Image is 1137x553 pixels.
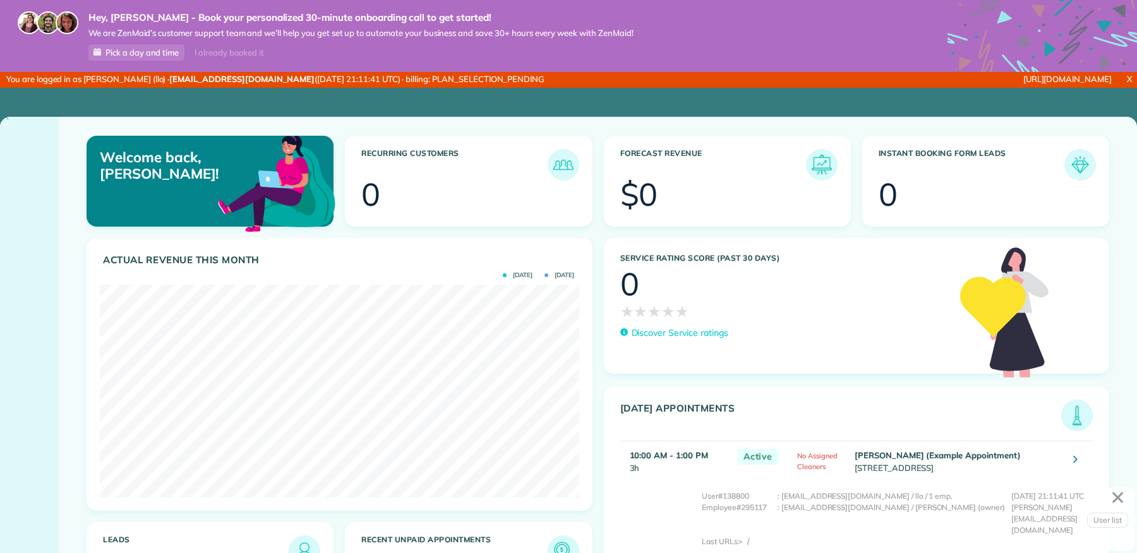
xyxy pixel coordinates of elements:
[620,179,658,210] div: $0
[551,152,576,177] img: icon_recurring_customers-cf858462ba22bcd05b5a5880d41d6543d210077de5bb9ebc9590e49fd87d84ed.png
[702,536,738,547] div: Last URLs
[634,300,647,323] span: ★
[620,268,639,300] div: 0
[187,45,271,61] div: I already booked it
[544,272,574,278] span: [DATE]
[1011,491,1125,502] div: [DATE] 21:11:41 UTC
[105,47,179,57] span: Pick a day and time
[503,272,532,278] span: [DATE]
[620,254,948,263] h3: Service Rating score (past 30 days)
[1068,152,1093,177] img: icon_form_leads-04211a6a04a5b2264e4ee56bc0799ec3eb69b7e499cbb523a139df1d13a81ae0.png
[630,450,708,460] strong: 10:00 AM - 1:00 PM
[632,326,728,340] p: Discover Service ratings
[851,441,1064,481] td: [STREET_ADDRESS]
[620,441,731,481] td: 3h
[169,74,315,84] strong: [EMAIL_ADDRESS][DOMAIN_NAME]
[1104,482,1131,513] a: ✕
[361,149,547,181] h3: Recurring Customers
[18,11,40,34] img: maria-72a9807cf96188c08ef61303f053569d2e2a8a1cde33d635c8a3ac13582a053d.jpg
[620,326,728,340] a: Discover Service ratings
[1011,502,1125,536] div: [PERSON_NAME][EMAIL_ADDRESS][DOMAIN_NAME]
[879,179,898,210] div: 0
[620,403,1062,431] h3: [DATE] Appointments
[747,537,749,546] span: /
[855,450,1021,460] strong: [PERSON_NAME] (Example Appointment)
[778,502,1011,536] div: : [EMAIL_ADDRESS][DOMAIN_NAME] / [PERSON_NAME] (owner)
[1023,74,1112,84] a: [URL][DOMAIN_NAME]
[661,300,675,323] span: ★
[361,179,380,210] div: 0
[809,152,834,177] img: icon_forecast_revenue-8c13a41c7ed35a8dcfafea3cbb826a0462acb37728057bba2d056411b612bbbe.png
[1064,403,1090,428] img: icon_todays_appointments-901f7ab196bb0bea1936b74009e4eb5ffbc2d2711fa7634e0d609ed5ef32b18b.png
[797,451,838,471] span: No Assigned Cleaners
[88,11,634,24] strong: Hey, [PERSON_NAME] - Book your personalized 30-minute onboarding call to get started!
[88,28,634,39] span: We are ZenMaid’s customer support team and we’ll help you get set up to automate your business an...
[88,44,184,61] a: Pick a day and time
[56,11,78,34] img: michelle-19f622bdf1676172e81f8f8fba1fb50e276960ebfe0243fe18214015130c80e4.jpg
[738,536,754,547] div: >
[1122,72,1137,86] a: X
[675,300,689,323] span: ★
[620,149,806,181] h3: Forecast Revenue
[1087,513,1128,528] a: User list
[647,300,661,323] span: ★
[215,121,338,244] img: dashboard_welcome-42a62b7d889689a78055ac9021e634bf52bae3f8056760290aed330b23ab8690.png
[100,149,254,182] p: Welcome back, [PERSON_NAME]!
[778,491,1011,502] div: : [EMAIL_ADDRESS][DOMAIN_NAME] / llo / 1 emp.
[702,502,778,536] div: Employee#295117
[620,300,634,323] span: ★
[737,449,779,465] span: Active
[103,254,579,266] h3: Actual Revenue this month
[702,491,778,502] div: User#138800
[879,149,1064,181] h3: Instant Booking Form Leads
[37,11,59,34] img: jorge-587dff0eeaa6aab1f244e6dc62b8924c3b6ad411094392a53c71c6c4a576187d.jpg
